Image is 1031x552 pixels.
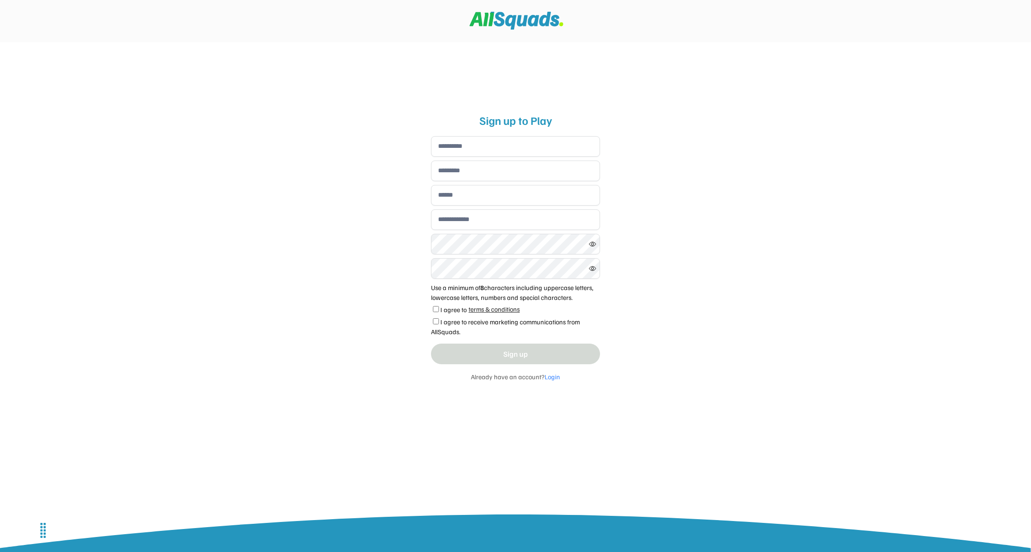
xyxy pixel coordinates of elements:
div: Already have an account? [431,372,600,382]
strong: 8 [480,284,484,291]
div: Sign up to Play [431,112,600,129]
a: terms & conditions [467,302,522,314]
font: Login [545,373,560,381]
button: Sign up [431,344,600,364]
label: I agree to [440,306,467,314]
div: Use a minimum of characters including uppercase letters, lowercase letters, numbers and special c... [431,283,600,302]
img: Squad%20Logo.svg [469,12,563,30]
label: I agree to receive marketing communications from AllSquads. [431,318,580,336]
